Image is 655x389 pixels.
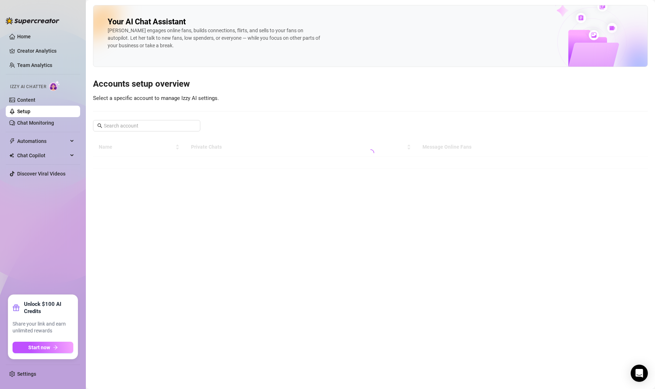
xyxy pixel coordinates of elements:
h2: Your AI Chat Assistant [108,17,186,27]
a: Creator Analytics [17,45,74,57]
span: Izzy AI Chatter [10,83,46,90]
a: Chat Monitoring [17,120,54,126]
a: Content [17,97,35,103]
span: loading [367,149,374,157]
a: Discover Viral Videos [17,171,65,177]
span: Share your link and earn unlimited rewards [13,321,73,335]
h3: Accounts setup overview [93,78,648,90]
button: Start nowarrow-right [13,342,73,353]
a: Settings [17,371,36,377]
span: Select a specific account to manage Izzy AI settings. [93,95,219,101]
span: arrow-right [53,345,58,350]
a: Setup [17,109,30,114]
span: thunderbolt [9,138,15,144]
a: Home [17,34,31,39]
img: Chat Copilot [9,153,14,158]
img: logo-BBDzfeDw.svg [6,17,59,24]
img: AI Chatter [49,81,60,91]
span: gift [13,304,20,311]
span: Chat Copilot [17,150,68,161]
span: Automations [17,135,68,147]
div: Open Intercom Messenger [631,365,648,382]
div: [PERSON_NAME] engages online fans, builds connections, flirts, and sells to your fans on autopilo... [108,27,322,49]
a: Team Analytics [17,62,52,68]
input: Search account [104,122,190,130]
span: Start now [28,345,50,350]
strong: Unlock $100 AI Credits [24,301,73,315]
span: search [97,123,102,128]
